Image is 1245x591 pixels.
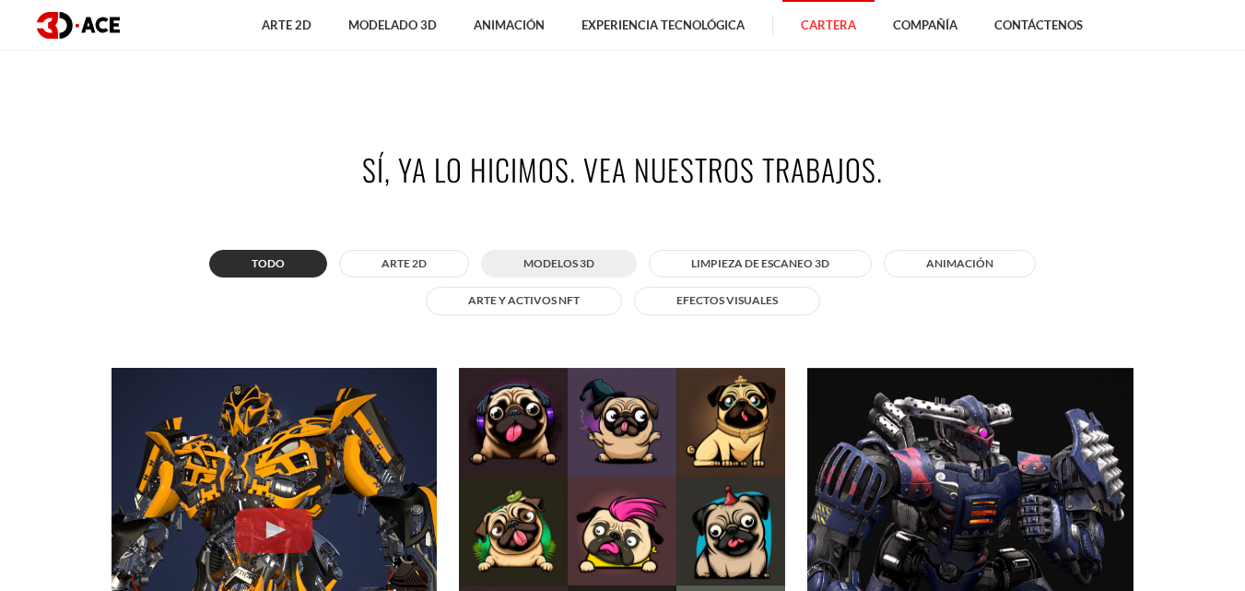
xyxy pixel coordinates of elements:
[676,293,778,307] font: Efectos visuales
[523,256,594,270] font: MODELOS 3D
[339,250,469,278] button: ARTE 2D
[426,287,622,314] button: Arte y activos NFT
[481,250,637,278] button: MODELOS 3D
[649,250,872,278] button: Limpieza de escaneo 3D
[634,287,820,314] button: Efectos visuales
[348,18,437,32] font: Modelado 3D
[926,256,993,270] font: ANIMACIÓN
[474,18,545,32] font: Animación
[209,250,327,278] button: Todo
[893,18,957,32] font: Compañía
[801,18,856,32] font: Cartera
[382,256,427,270] font: ARTE 2D
[691,256,829,270] font: Limpieza de escaneo 3D
[252,256,285,270] font: Todo
[262,18,311,32] font: Arte 2D
[581,18,745,32] font: Experiencia tecnológica
[468,293,580,307] font: Arte y activos NFT
[37,12,120,39] img: logotipo oscuro
[884,250,1036,278] button: ANIMACIÓN
[994,18,1083,32] font: Contáctenos
[362,148,883,191] font: Sí, ya lo hicimos. Vea nuestros trabajos.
